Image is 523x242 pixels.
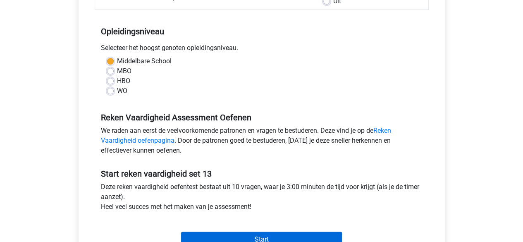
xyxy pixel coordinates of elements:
[101,169,423,179] h5: Start reken vaardigheid set 13
[101,23,423,40] h5: Opleidingsniveau
[95,182,429,215] div: Deze reken vaardigheid oefentest bestaat uit 10 vragen, waar je 3:00 minuten de tijd voor krijgt ...
[117,56,172,66] label: Middelbare School
[117,86,127,96] label: WO
[95,126,429,159] div: We raden aan eerst de veelvoorkomende patronen en vragen te bestuderen. Deze vind je op de . Door...
[117,66,131,76] label: MBO
[117,76,130,86] label: HBO
[101,113,423,122] h5: Reken Vaardigheid Assessment Oefenen
[95,43,429,56] div: Selecteer het hoogst genoten opleidingsniveau.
